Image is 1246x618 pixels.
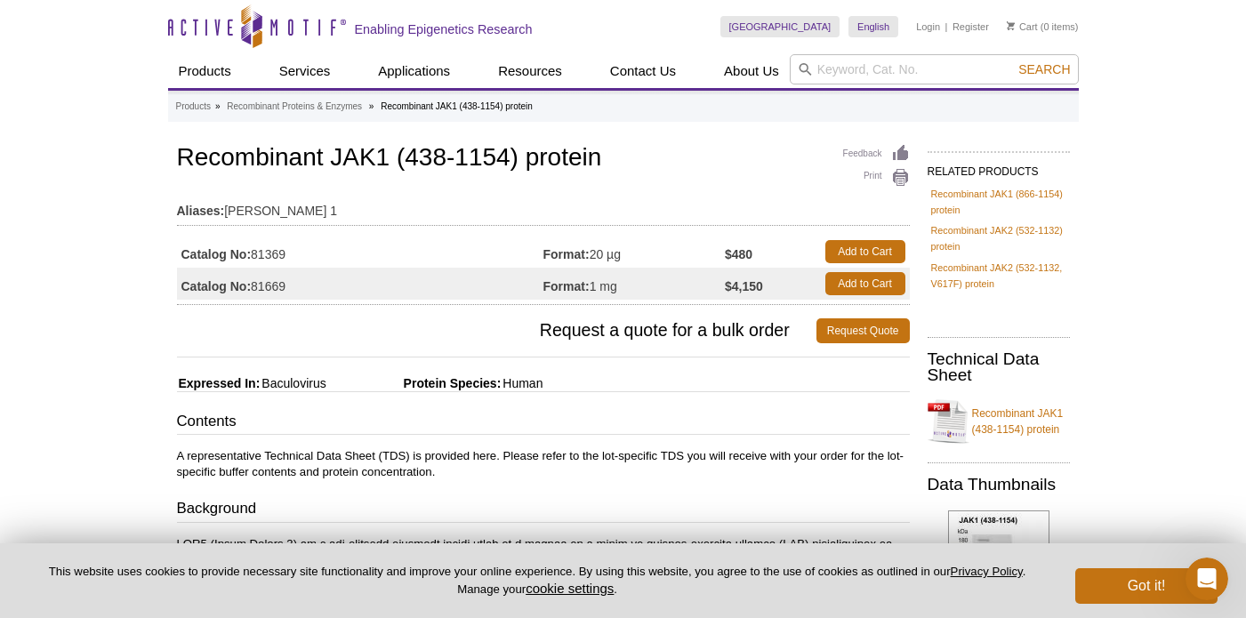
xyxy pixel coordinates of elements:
[369,101,374,111] li: »
[260,376,326,390] span: Baculovirus
[177,236,543,268] td: 81369
[928,351,1070,383] h2: Technical Data Sheet
[526,581,614,596] button: cookie settings
[28,564,1046,598] p: This website uses cookies to provide necessary site functionality and improve your online experie...
[177,376,261,390] span: Expressed In:
[1013,61,1075,77] button: Search
[177,448,910,480] p: A representative Technical Data Sheet (TDS) is provided here. Please refer to the lot-specific TD...
[367,54,461,88] a: Applications
[825,272,905,295] a: Add to Cart
[177,192,910,221] td: [PERSON_NAME] 1
[931,186,1066,218] a: Recombinant JAK1 (866-1154) protein
[1186,558,1228,600] iframe: Intercom live chat
[487,54,573,88] a: Resources
[790,54,1079,84] input: Keyword, Cat. No.
[928,395,1070,448] a: Recombinant JAK1 (438-1154) protein
[543,268,726,300] td: 1 mg
[951,565,1023,578] a: Privacy Policy
[725,278,763,294] strong: $4,150
[1018,62,1070,76] span: Search
[931,222,1066,254] a: Recombinant JAK2 (532-1132) protein
[215,101,221,111] li: »
[713,54,790,88] a: About Us
[848,16,898,37] a: English
[916,20,940,33] a: Login
[953,20,989,33] a: Register
[1075,568,1218,604] button: Got it!
[227,99,362,115] a: Recombinant Proteins & Enzymes
[1007,16,1079,37] li: (0 items)
[1007,21,1015,30] img: Your Cart
[177,318,816,343] span: Request a quote for a bulk order
[543,246,590,262] strong: Format:
[330,376,502,390] span: Protein Species:
[816,318,910,343] a: Request Quote
[928,151,1070,183] h2: RELATED PRODUCTS
[928,477,1070,493] h2: Data Thumbnails
[501,376,543,390] span: Human
[945,16,948,37] li: |
[355,21,533,37] h2: Enabling Epigenetics Research
[181,278,252,294] strong: Catalog No:
[176,99,211,115] a: Products
[720,16,840,37] a: [GEOGRAPHIC_DATA]
[177,203,225,219] strong: Aliases:
[843,144,910,164] a: Feedback
[177,268,543,300] td: 81669
[177,498,910,523] h3: Background
[269,54,342,88] a: Services
[1007,20,1038,33] a: Cart
[543,278,590,294] strong: Format:
[181,246,252,262] strong: Catalog No:
[825,240,905,263] a: Add to Cart
[177,411,910,436] h3: Contents
[843,168,910,188] a: Print
[543,236,726,268] td: 20 µg
[381,101,533,111] li: Recombinant JAK1 (438-1154) protein
[177,144,910,174] h1: Recombinant JAK1 (438-1154) protein
[725,246,752,262] strong: $480
[599,54,687,88] a: Contact Us
[168,54,242,88] a: Products
[931,260,1066,292] a: Recombinant JAK2 (532-1132, V617F) protein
